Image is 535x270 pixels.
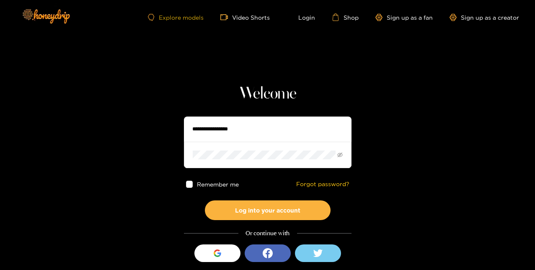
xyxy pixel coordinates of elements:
span: eye-invisible [337,152,343,158]
button: Log into your account [205,200,331,220]
div: Or continue with [184,228,351,238]
span: Remember me [197,181,239,187]
a: Forgot password? [296,181,349,188]
span: video-camera [220,13,232,21]
a: Sign up as a fan [375,14,433,21]
h1: Welcome [184,84,351,104]
a: Explore models [148,14,203,21]
a: Video Shorts [220,13,270,21]
a: Login [287,13,315,21]
a: Sign up as a creator [450,14,519,21]
a: Shop [332,13,359,21]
